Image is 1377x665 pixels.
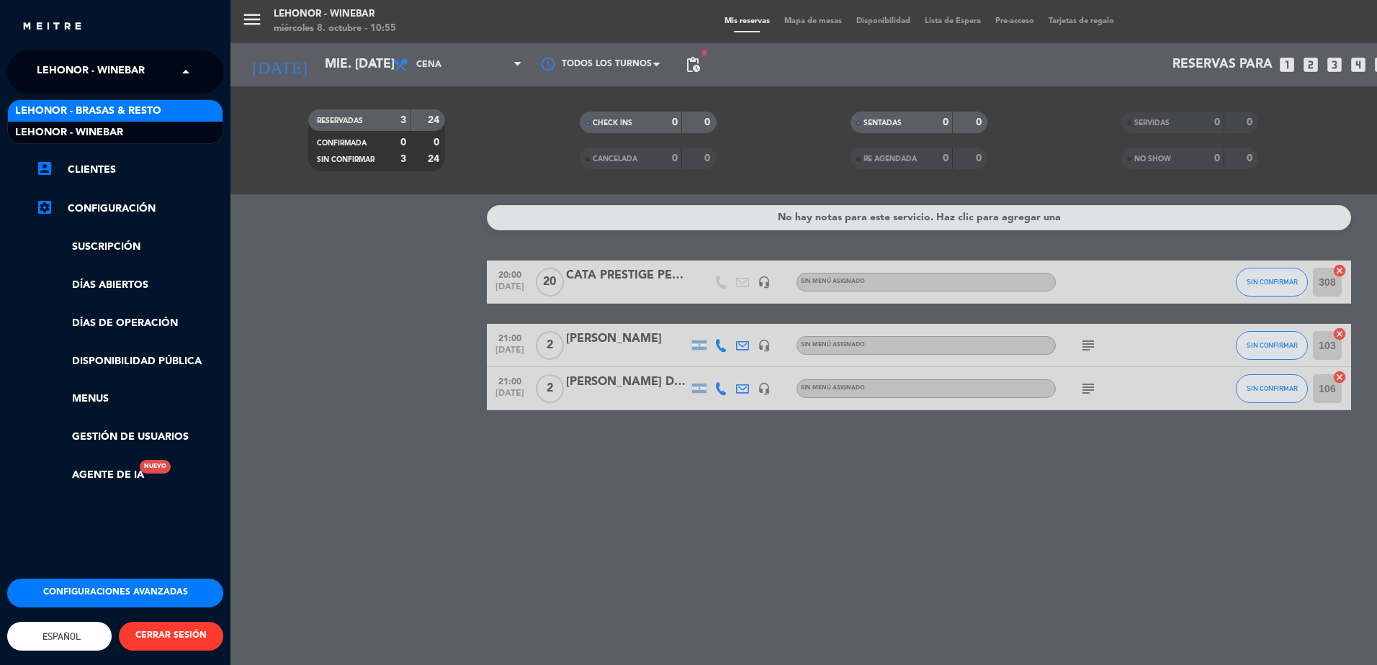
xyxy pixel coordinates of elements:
[39,631,81,642] span: Español
[36,160,53,177] i: account_box
[22,22,83,32] img: MEITRE
[36,429,223,445] a: Gestión de usuarios
[36,199,53,216] i: settings_applications
[7,579,223,607] button: Configuraciones avanzadas
[119,622,223,651] button: CERRAR SESIÓN
[15,125,123,141] span: Lehonor - Winebar
[15,103,161,119] span: Lehonor - Brasas & Resto
[36,467,144,484] a: Agente de IANuevo
[36,161,223,178] a: account_boxClientes
[36,277,223,294] a: Días abiertos
[36,353,223,370] a: Disponibilidad pública
[36,200,223,217] a: Configuración
[36,315,223,332] a: Días de Operación
[140,460,171,474] div: Nuevo
[36,239,223,255] a: Suscripción
[37,57,145,87] span: Lehonor - Winebar
[36,391,223,407] a: Menus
